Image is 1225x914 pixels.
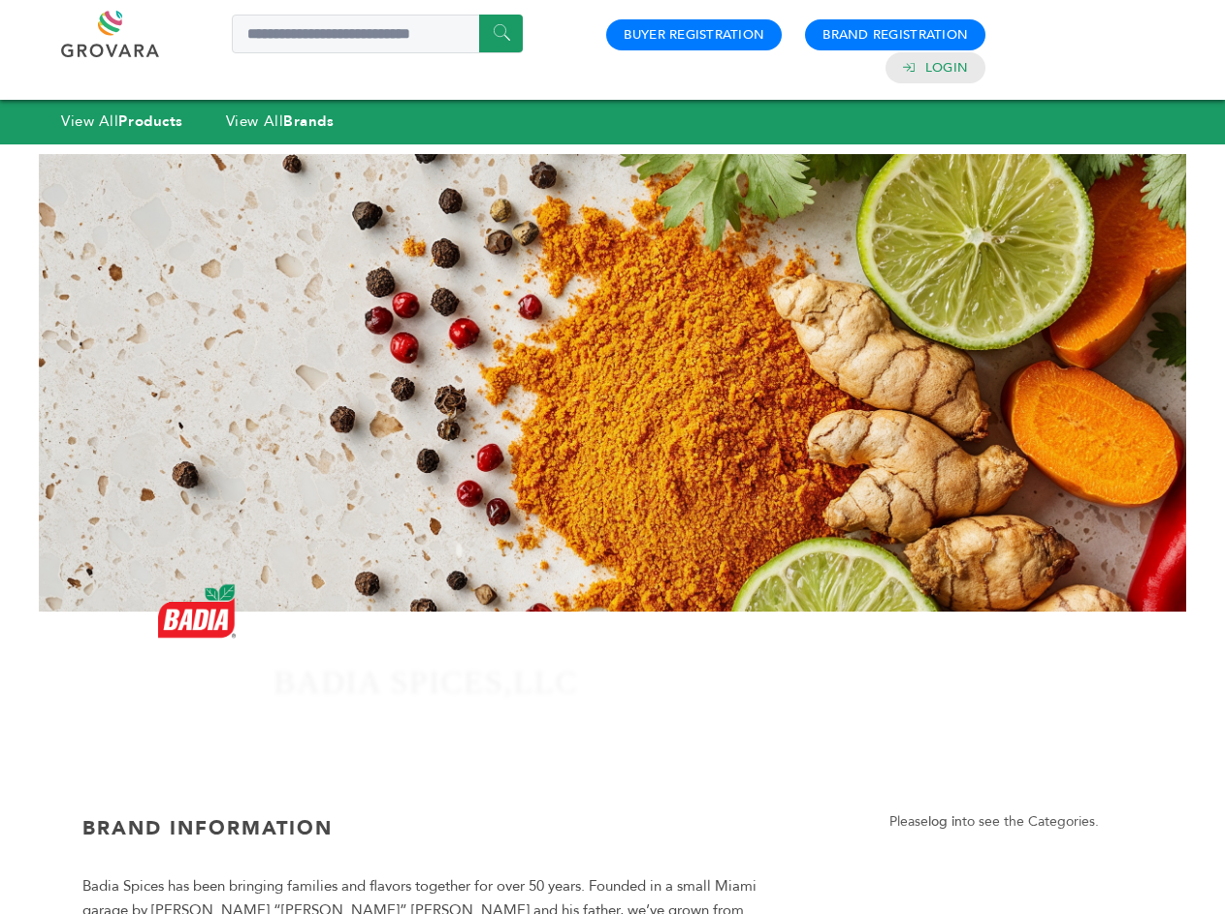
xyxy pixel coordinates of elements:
[61,111,183,131] a: View AllProducts
[82,815,773,857] h3: Brand Information
[283,111,334,131] strong: Brands
[274,633,578,728] h1: BADIA SPICES,LLC
[232,15,523,53] input: Search a product or brand...
[822,26,968,44] a: Brand Registration
[118,111,182,131] strong: Products
[925,59,968,77] a: Login
[928,812,962,831] a: log in
[158,573,236,650] img: BADIA SPICES,LLC Logo
[841,810,1147,834] p: Please to see the Categories.
[624,26,764,44] a: Buyer Registration
[226,111,335,131] a: View AllBrands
